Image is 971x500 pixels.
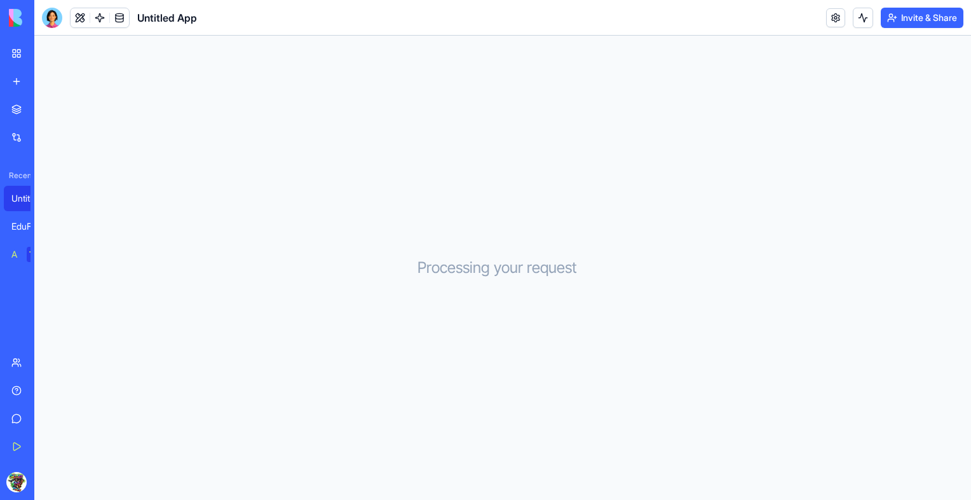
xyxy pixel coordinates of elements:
div: TRY [27,247,47,262]
a: AI Logo GeneratorTRY [4,242,55,267]
a: EduFlow - Interactive Learning Platform [4,214,55,239]
span: Recent [4,170,31,181]
img: logo [9,9,88,27]
div: AI Logo Generator [11,248,18,261]
a: Untitled App [4,186,55,211]
div: Untitled App [11,192,47,205]
span: Untitled App [137,10,197,25]
h3: Processing your request [418,258,588,278]
div: EduFlow - Interactive Learning Platform [11,220,47,233]
img: ACg8ocKIJjqSITcJ-AUy6Zfv30zbv_24XGVv8yZq12egknbh5P23cERk=s96-c [6,472,27,492]
button: Invite & Share [881,8,963,28]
